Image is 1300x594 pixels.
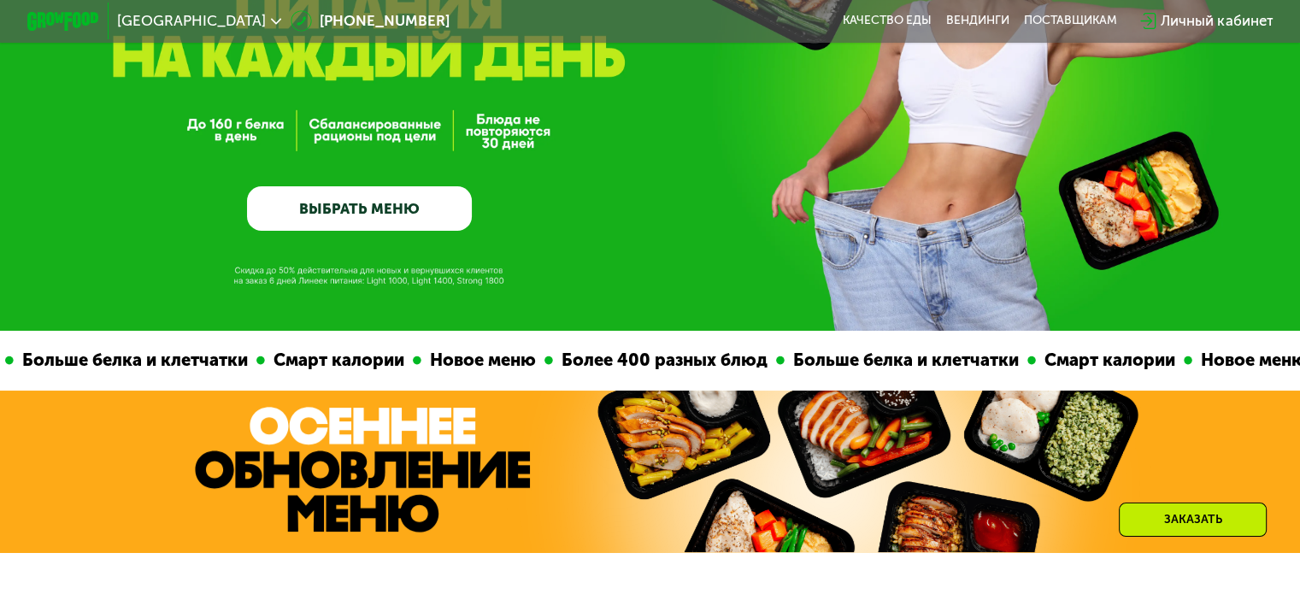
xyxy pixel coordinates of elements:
div: Смарт калории [1034,347,1182,373]
div: Заказать [1119,503,1267,537]
div: Более 400 разных блюд [551,347,774,373]
a: [PHONE_NUMBER] [291,10,450,32]
div: Смарт калории [263,347,411,373]
div: Новое меню [420,347,543,373]
div: поставщикам [1024,14,1117,28]
a: Качество еды [843,14,932,28]
span: [GEOGRAPHIC_DATA] [117,14,266,28]
div: Больше белка и клетчатки [12,347,255,373]
a: Вендинги [946,14,1009,28]
div: Личный кабинет [1161,10,1273,32]
a: ВЫБРАТЬ МЕНЮ [247,186,472,232]
div: Больше белка и клетчатки [783,347,1026,373]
